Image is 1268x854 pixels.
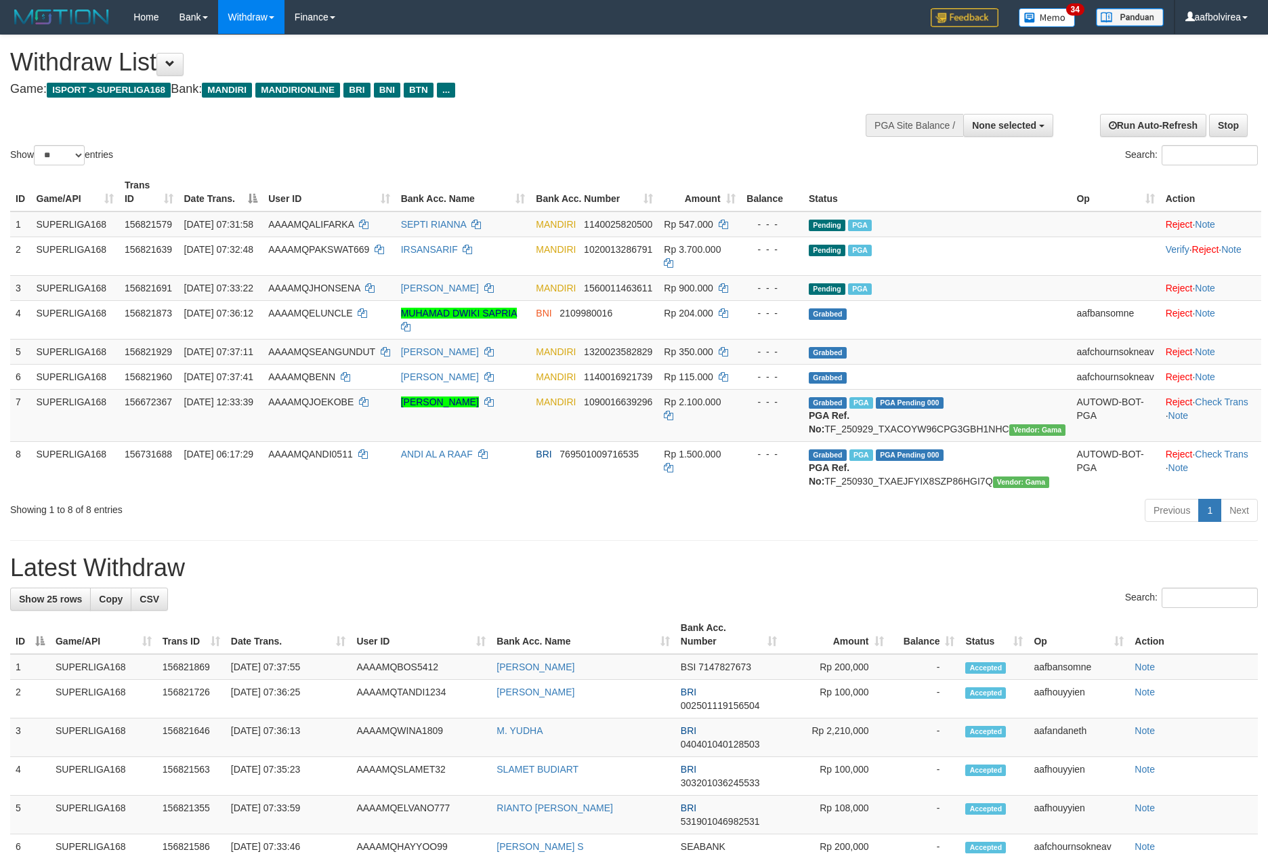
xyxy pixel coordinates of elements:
span: Grabbed [809,308,847,320]
span: Copy 769501009716535 to clipboard [559,449,639,460]
span: PGA Pending [876,397,944,409]
td: aafandaneth [1028,718,1129,757]
span: 156821691 [125,283,172,293]
span: MANDIRI [536,396,576,407]
td: · [1160,364,1261,389]
a: Note [1135,725,1155,736]
td: SUPERLIGA168 [50,796,157,834]
span: [DATE] 07:31:58 [184,219,253,230]
a: SLAMET BUDIART [496,764,578,775]
td: Rp 200,000 [782,654,889,680]
td: · · [1160,237,1261,275]
td: 156821869 [157,654,226,680]
span: Accepted [965,662,1006,674]
span: [DATE] 07:33:22 [184,283,253,293]
span: Copy 1560011463611 to clipboard [584,283,652,293]
td: 1 [10,654,50,680]
span: None selected [972,120,1036,131]
span: Pending [809,283,845,295]
span: [DATE] 07:36:12 [184,308,253,319]
a: Reject [1166,219,1193,230]
td: SUPERLIGA168 [50,680,157,718]
td: 4 [10,757,50,796]
td: SUPERLIGA168 [31,339,119,364]
span: CSV [140,594,159,605]
th: Amount: activate to sort column ascending [658,173,740,211]
td: SUPERLIGA168 [31,211,119,237]
a: Previous [1145,499,1199,522]
div: PGA Site Balance / [866,114,963,137]
span: Marked by aafchoeunmanni [848,220,872,231]
td: - [889,654,960,680]
span: AAAAMQELUNCLE [268,308,352,319]
td: - [889,718,960,757]
td: - [889,680,960,718]
span: Rp 1.500.000 [664,449,721,460]
div: - - - [746,281,798,295]
span: BRI [343,83,370,98]
span: BRI [681,764,696,775]
a: Check Trans [1195,449,1248,460]
a: 1 [1198,499,1221,522]
td: [DATE] 07:36:25 [226,680,352,718]
a: Reject [1166,396,1193,407]
span: 156821639 [125,244,172,255]
td: · [1160,339,1261,364]
img: Feedback.jpg [931,8,998,27]
span: Marked by aafchoeunmanni [848,245,872,256]
th: Game/API: activate to sort column ascending [50,615,157,654]
span: Grabbed [809,449,847,461]
span: Rp 2.100.000 [664,396,721,407]
td: aafhouyyien [1028,757,1129,796]
a: Reject [1166,371,1193,382]
td: SUPERLIGA168 [31,364,119,389]
span: 156821929 [125,346,172,357]
td: SUPERLIGA168 [50,757,157,796]
input: Search: [1162,145,1258,165]
th: ID [10,173,31,211]
td: 156821355 [157,796,226,834]
span: Rp 3.700.000 [664,244,721,255]
td: TF_250930_TXAEJFYIX8SZP86HGI7Q [803,441,1071,493]
td: AAAAMQTANDI1234 [351,680,491,718]
a: RIANTO [PERSON_NAME] [496,802,613,813]
span: Rp 350.000 [664,346,713,357]
b: PGA Ref. No: [809,462,849,487]
span: BRI [681,687,696,697]
span: Grabbed [809,372,847,384]
td: 156821563 [157,757,226,796]
a: Note [1135,802,1155,813]
td: SUPERLIGA168 [50,718,157,757]
span: [DATE] 07:32:48 [184,244,253,255]
span: Grabbed [809,347,847,359]
span: Copy 1140016921739 to clipboard [584,371,652,382]
td: AUTOWD-BOT-PGA [1071,441,1160,493]
th: Bank Acc. Number: activate to sort column ascending [530,173,658,211]
a: Reject [1166,346,1193,357]
td: · [1160,300,1261,339]
td: SUPERLIGA168 [50,654,157,680]
input: Search: [1162,588,1258,608]
span: Grabbed [809,397,847,409]
td: Rp 2,210,000 [782,718,889,757]
span: Pending [809,220,845,231]
a: Copy [90,588,131,611]
span: Show 25 rows [19,594,82,605]
th: Balance [741,173,803,211]
label: Show entries [10,145,113,165]
th: Action [1160,173,1261,211]
span: Rp 900.000 [664,283,713,293]
img: Button%20Memo.svg [1019,8,1076,27]
span: AAAAMQANDI0511 [268,449,353,460]
span: Accepted [965,765,1006,776]
span: BTN [404,83,434,98]
a: [PERSON_NAME] [401,396,479,407]
span: Copy [99,594,123,605]
span: Accepted [965,803,1006,815]
b: PGA Ref. No: [809,410,849,434]
td: 1 [10,211,31,237]
span: Accepted [965,687,1006,699]
span: [DATE] 07:37:41 [184,371,253,382]
span: MANDIRIONLINE [255,83,340,98]
a: Note [1195,308,1215,319]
